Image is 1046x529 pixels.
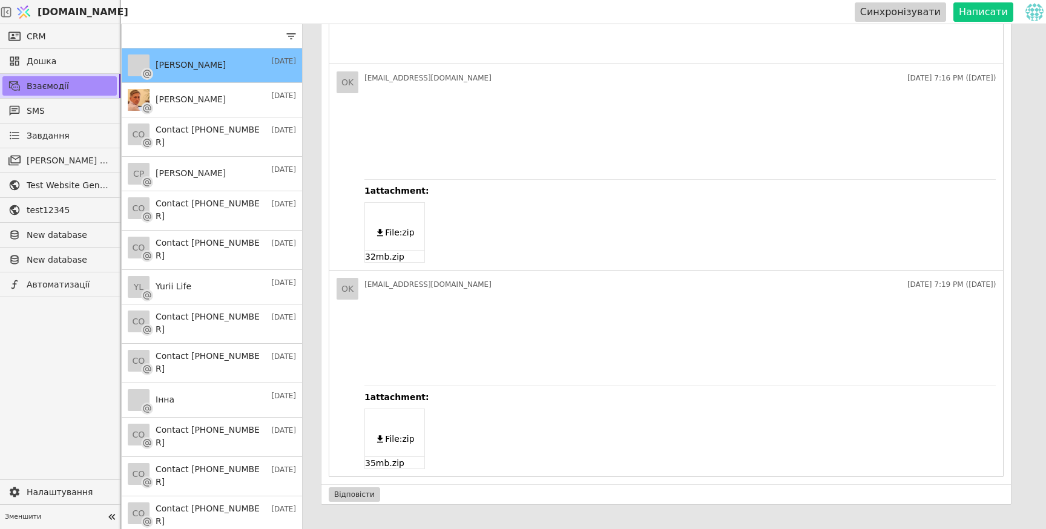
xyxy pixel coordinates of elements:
div: OK [337,71,358,93]
img: download_photo [128,89,150,111]
div: CP [128,163,150,185]
div: YL [128,276,150,298]
a: COContact [PHONE_NUMBER][DATE] [122,304,302,344]
h3: Інна [156,393,174,406]
a: Відповісти [329,487,1004,502]
a: Дошка [2,51,117,71]
h3: Contact [PHONE_NUMBER] [156,350,265,375]
p: [DATE] [271,464,296,475]
h3: [PERSON_NAME] [156,93,226,106]
h3: Contact [PHONE_NUMBER] [156,463,265,488]
h3: Yurii Life [156,280,191,293]
span: New database [27,229,111,241]
div: CO [128,502,150,524]
a: [DOMAIN_NAME] [12,1,121,24]
h3: 35mb.zip [365,456,424,468]
a: COContact [PHONE_NUMBER][DATE] [122,418,302,457]
a: File:zip [375,226,414,239]
a: SMS [2,101,117,120]
div: CO [128,197,150,219]
h3: [PERSON_NAME] [156,59,226,71]
a: COContact [PHONE_NUMBER][DATE] [122,344,302,383]
span: Дошка [27,55,111,68]
h3: 32mb.zip [365,250,424,262]
a: Завдання [2,126,117,145]
img: 5aac599d017e95b87b19a5333d21c178 [1025,3,1044,21]
span: Test Website General template [27,179,111,192]
a: [PERSON_NAME][DATE] [122,83,302,117]
p: [DATE] [271,312,296,323]
span: [PERSON_NAME] розсилки [27,154,111,167]
b: 1 attachment : [364,392,429,402]
span: New database [27,254,111,266]
h3: Contact [PHONE_NUMBER] [156,310,265,336]
p: [DATE] [271,90,296,101]
div: CO [128,424,150,445]
button: Написати [953,2,1013,22]
h3: Contact [PHONE_NUMBER] [156,237,265,262]
a: New database [2,225,117,245]
span: [DATE] 7:19 PM ([DATE]) [907,279,996,290]
a: COContact [PHONE_NUMBER][DATE] [122,457,302,496]
p: [DATE] [271,199,296,209]
span: [DATE] 7:16 PM ([DATE]) [907,73,996,84]
p: [DATE] [271,125,296,136]
a: YLYurii Life[DATE] [122,270,302,304]
a: COContact [PHONE_NUMBER][DATE] [122,117,302,157]
b: 1 attachment : [364,186,429,195]
a: COContact [PHONE_NUMBER][DATE] [122,191,302,231]
div: CO [128,463,150,485]
span: SMS [27,105,111,117]
h3: Contact [PHONE_NUMBER] [156,123,265,149]
span: Завдання [27,130,70,142]
div: CO [128,350,150,372]
span: Зменшити [5,512,104,522]
span: [EMAIL_ADDRESS][DOMAIN_NAME] [364,279,492,290]
a: [PERSON_NAME] розсилки [2,151,117,170]
div: CO [128,123,150,145]
div: File: zip [385,433,414,445]
span: test12345 [27,204,111,217]
img: Logo [15,1,33,24]
a: CP[PERSON_NAME][DATE] [122,157,302,191]
p: [DATE] [271,56,296,67]
h3: [PERSON_NAME] [156,167,226,180]
a: File:zip [375,433,414,445]
h3: Contact [PHONE_NUMBER] [156,502,265,528]
p: [DATE] [271,277,296,288]
span: Налаштування [27,486,111,499]
button: Синхронізувати [855,2,946,22]
span: Взаємодії [27,80,111,93]
span: Автоматизації [27,278,111,291]
p: [DATE] [271,351,296,362]
a: Налаштування [2,482,117,502]
h3: Contact [PHONE_NUMBER] [156,197,265,223]
div: CO [128,237,150,258]
a: New database [2,250,117,269]
p: [DATE] [271,164,296,175]
span: CRM [27,30,46,43]
button: Відповісти [329,487,380,502]
div: CO [128,310,150,332]
span: [EMAIL_ADDRESS][DOMAIN_NAME] [364,73,492,84]
a: Взаємодії [2,76,117,96]
div: File: zip [385,226,414,239]
p: [DATE] [271,390,296,401]
p: [DATE] [271,238,296,249]
span: [DOMAIN_NAME] [38,5,128,19]
a: Автоматизації [2,275,117,294]
p: [DATE] [271,425,296,436]
a: Test Website General template [2,176,117,195]
a: Інна[DATE] [122,383,302,418]
a: COContact [PHONE_NUMBER][DATE] [122,231,302,270]
div: OK [337,278,358,300]
p: [DATE] [271,504,296,514]
a: [PERSON_NAME][DATE] [122,48,302,83]
a: CRM [2,27,117,46]
a: test12345 [2,200,117,220]
h3: Contact [PHONE_NUMBER] [156,424,265,449]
